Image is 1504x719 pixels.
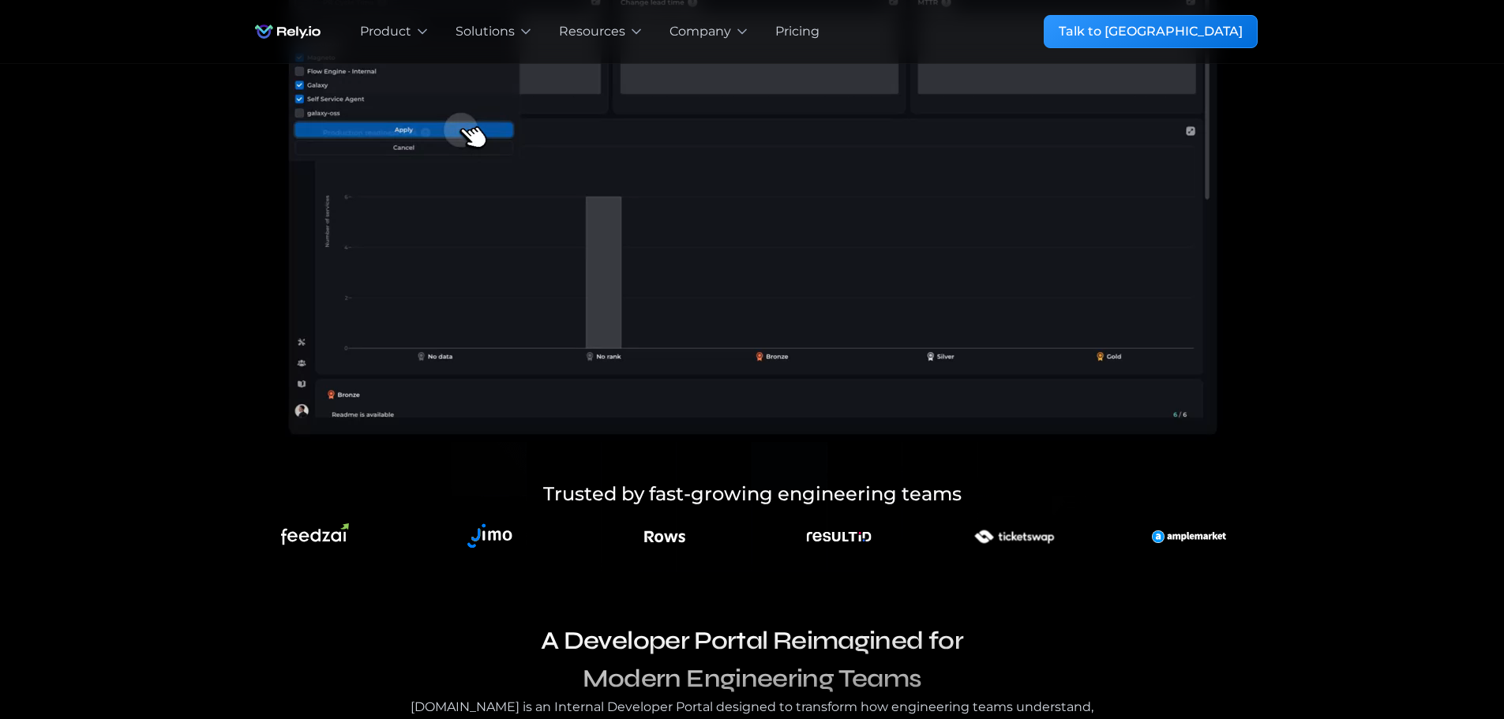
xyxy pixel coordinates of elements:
[405,480,1100,508] h5: Trusted by fast-growing engineering teams
[805,515,872,559] img: An illustration of an explorer using binoculars
[643,515,687,559] img: An illustration of an explorer using binoculars
[559,22,625,41] div: Resources
[456,22,515,41] div: Solutions
[405,622,1100,698] h3: A Developer Portal Reimagined for Modern Engineering Teams
[1044,15,1258,48] a: Talk to [GEOGRAPHIC_DATA]
[459,515,520,559] img: An illustration of an explorer using binoculars
[1059,22,1243,41] div: Talk to [GEOGRAPHIC_DATA]
[954,515,1074,559] img: An illustration of an explorer using binoculars
[1152,515,1226,559] img: An illustration of an explorer using binoculars
[775,22,820,41] a: Pricing
[669,22,731,41] div: Company
[360,22,411,41] div: Product
[247,16,328,47] a: home
[1400,615,1482,697] iframe: Chatbot
[247,16,328,47] img: Rely.io logo
[281,523,349,550] img: An illustration of an explorer using binoculars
